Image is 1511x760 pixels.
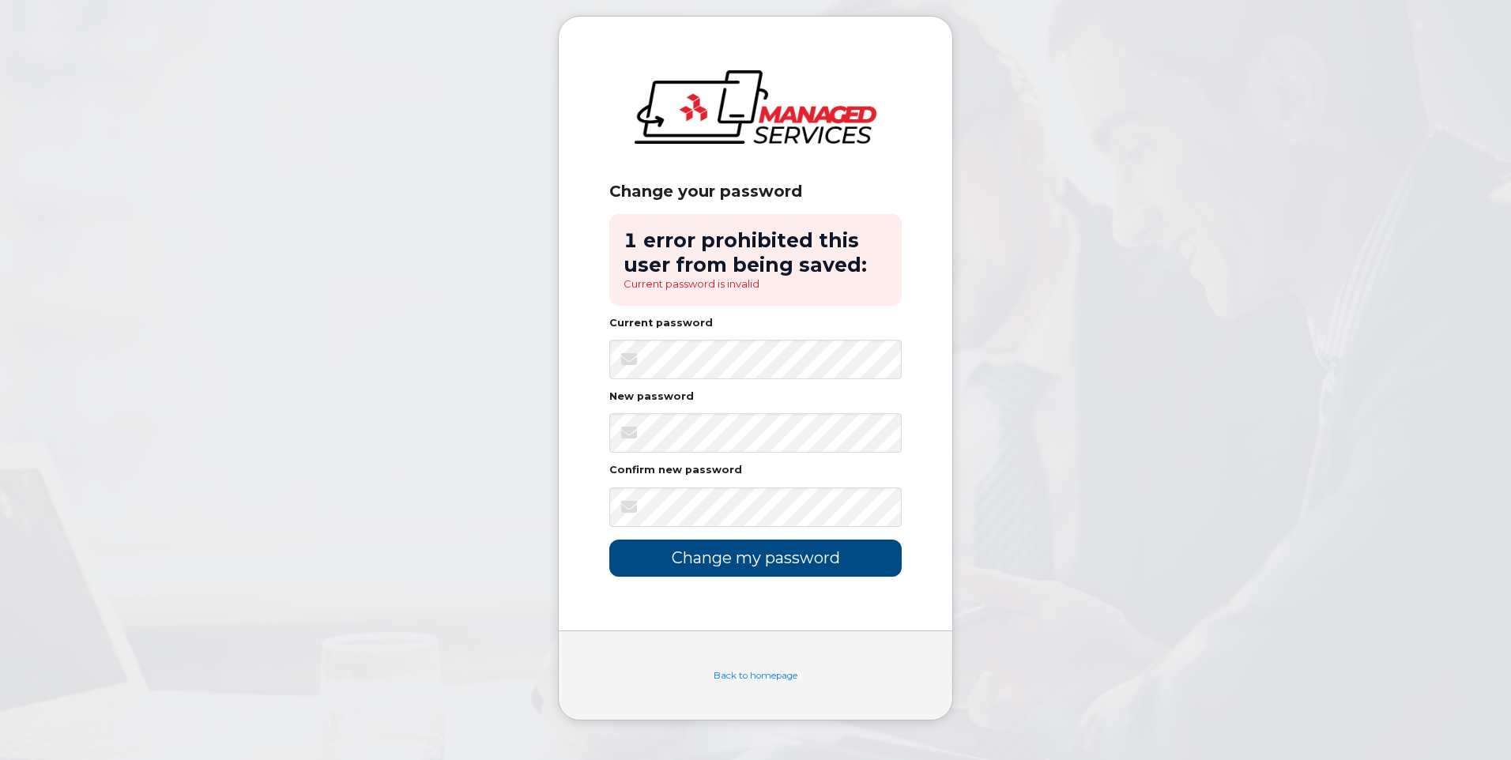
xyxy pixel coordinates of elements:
h2: 1 error prohibited this user from being saved: [624,228,887,277]
div: Change your password [609,182,902,201]
li: Current password is invalid [624,277,887,292]
img: logo-large.png [635,70,876,145]
a: Back to homepage [714,670,797,681]
label: Confirm new password [609,465,742,476]
label: Current password [609,318,713,329]
input: Change my password [609,540,902,577]
label: New password [609,392,694,402]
